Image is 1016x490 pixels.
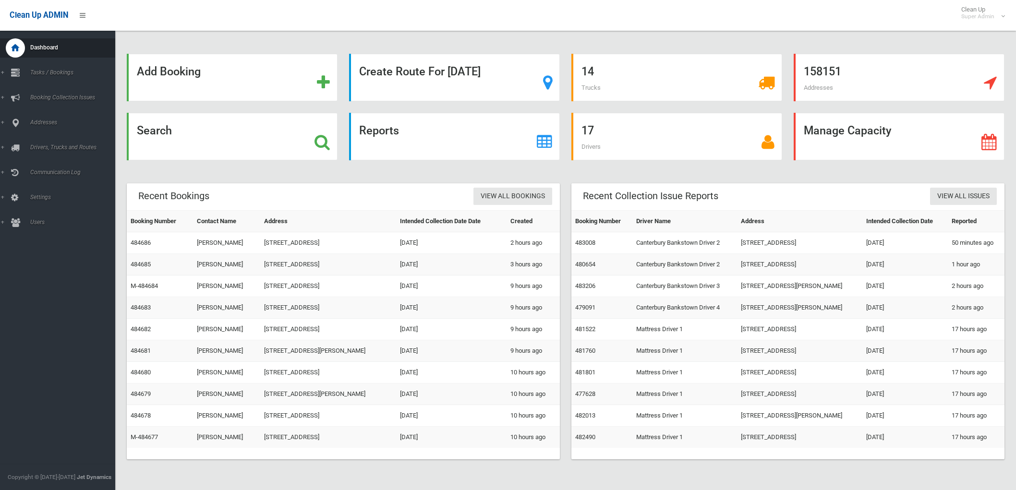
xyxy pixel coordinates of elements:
span: Addresses [27,119,123,126]
td: 9 hours ago [507,340,560,362]
a: 14 Trucks [571,54,782,101]
td: [STREET_ADDRESS][PERSON_NAME] [737,405,862,427]
a: 479091 [575,304,595,311]
td: 2 hours ago [948,297,1004,319]
td: [STREET_ADDRESS] [260,362,396,383]
td: [STREET_ADDRESS] [737,254,862,275]
td: Canterbury Bankstown Driver 2 [632,232,737,254]
td: Mattress Driver 1 [632,340,737,362]
a: View All Bookings [473,188,552,205]
a: 484679 [131,390,151,397]
td: 17 hours ago [948,427,1004,448]
td: [STREET_ADDRESS] [260,232,396,254]
td: [STREET_ADDRESS] [737,362,862,383]
a: 484681 [131,347,151,354]
td: 10 hours ago [507,362,560,383]
a: 17 Drivers [571,113,782,160]
td: [STREET_ADDRESS] [260,254,396,275]
th: Address [260,211,396,232]
a: 481760 [575,347,595,354]
td: [STREET_ADDRESS] [737,340,862,362]
td: [DATE] [396,275,507,297]
td: [STREET_ADDRESS] [260,275,396,297]
td: 9 hours ago [507,297,560,319]
td: [PERSON_NAME] [193,254,260,275]
span: Drivers, Trucks and Routes [27,144,123,151]
span: Addresses [804,84,833,91]
td: [STREET_ADDRESS] [737,427,862,448]
td: 9 hours ago [507,275,560,297]
th: Created [507,211,560,232]
a: 484683 [131,304,151,311]
small: Super Admin [961,13,994,20]
a: 481801 [575,369,595,376]
td: [STREET_ADDRESS][PERSON_NAME] [260,383,396,405]
td: 9 hours ago [507,319,560,340]
a: 484682 [131,325,151,333]
td: 1 hour ago [948,254,1004,275]
th: Driver Name [632,211,737,232]
th: Contact Name [193,211,260,232]
td: [DATE] [862,297,948,319]
td: [STREET_ADDRESS][PERSON_NAME] [737,275,862,297]
td: Canterbury Bankstown Driver 2 [632,254,737,275]
a: 484686 [131,239,151,246]
th: Address [737,211,862,232]
td: [STREET_ADDRESS] [737,319,862,340]
a: Create Route For [DATE] [349,54,560,101]
td: [PERSON_NAME] [193,275,260,297]
td: 2 hours ago [507,232,560,254]
strong: 158151 [804,65,841,78]
td: Canterbury Bankstown Driver 4 [632,297,737,319]
td: 17 hours ago [948,405,1004,427]
td: Mattress Driver 1 [632,405,737,427]
th: Intended Collection Date Date [396,211,507,232]
a: Add Booking [127,54,338,101]
td: [STREET_ADDRESS] [737,232,862,254]
td: 10 hours ago [507,405,560,427]
td: [DATE] [396,383,507,405]
td: [DATE] [396,362,507,383]
span: Dashboard [27,44,123,51]
td: [STREET_ADDRESS] [737,383,862,405]
td: Mattress Driver 1 [632,319,737,340]
strong: Create Route For [DATE] [359,65,481,78]
a: 484685 [131,261,151,268]
td: [DATE] [396,340,507,362]
a: Search [127,113,338,160]
span: Booking Collection Issues [27,94,123,101]
td: [DATE] [396,427,507,448]
td: [DATE] [862,427,948,448]
td: 10 hours ago [507,427,560,448]
td: [PERSON_NAME] [193,427,260,448]
td: [DATE] [862,405,948,427]
td: [PERSON_NAME] [193,232,260,254]
a: View All Issues [930,188,997,205]
td: [PERSON_NAME] [193,297,260,319]
a: Manage Capacity [794,113,1004,160]
td: [PERSON_NAME] [193,405,260,427]
td: 17 hours ago [948,319,1004,340]
span: Users [27,219,123,226]
th: Booking Number [127,211,193,232]
span: Drivers [581,143,601,150]
td: [STREET_ADDRESS] [260,297,396,319]
a: 477628 [575,390,595,397]
header: Recent Bookings [127,187,221,205]
a: M-484677 [131,433,158,441]
th: Booking Number [571,211,632,232]
td: [DATE] [396,254,507,275]
td: Mattress Driver 1 [632,383,737,405]
td: [STREET_ADDRESS] [260,319,396,340]
td: Mattress Driver 1 [632,362,737,383]
a: 481522 [575,325,595,333]
a: 483008 [575,239,595,246]
td: [DATE] [396,319,507,340]
a: M-484684 [131,282,158,289]
td: [DATE] [862,275,948,297]
td: Canterbury Bankstown Driver 3 [632,275,737,297]
td: [STREET_ADDRESS][PERSON_NAME] [737,297,862,319]
td: [DATE] [862,232,948,254]
strong: 14 [581,65,594,78]
td: 17 hours ago [948,362,1004,383]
